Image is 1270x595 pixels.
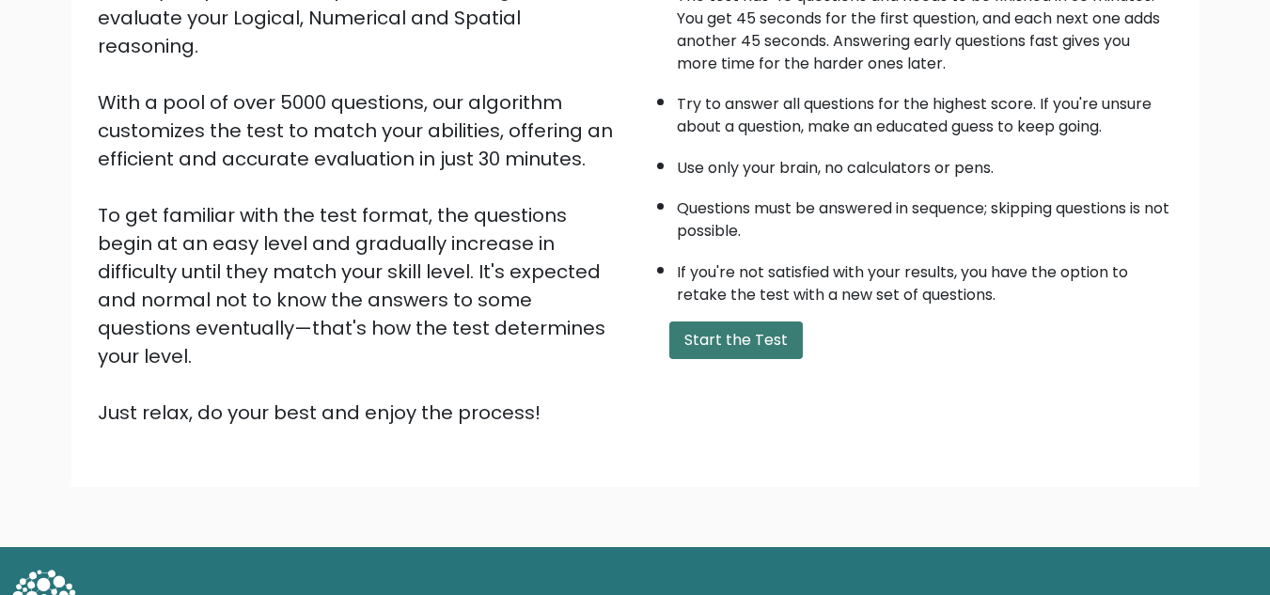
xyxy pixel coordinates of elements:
[677,148,1173,180] li: Use only your brain, no calculators or pens.
[677,188,1173,243] li: Questions must be answered in sequence; skipping questions is not possible.
[669,321,803,359] button: Start the Test
[677,84,1173,138] li: Try to answer all questions for the highest score. If you're unsure about a question, make an edu...
[677,252,1173,306] li: If you're not satisfied with your results, you have the option to retake the test with a new set ...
